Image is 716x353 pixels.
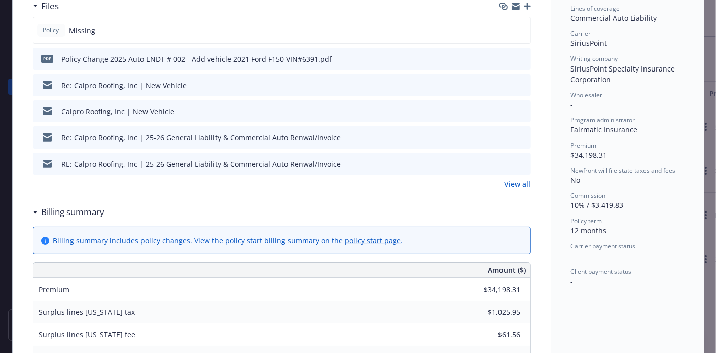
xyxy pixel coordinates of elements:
[461,282,527,297] input: 0.00
[41,26,61,35] span: Policy
[69,25,96,36] span: Missing
[505,179,531,189] a: View all
[39,307,135,317] span: Surplus lines [US_STATE] tax
[571,200,624,210] span: 10% / $3,419.83
[62,54,332,64] div: Policy Change 2025 Auto ENDT # 002 - Add vehicle 2021 Ford F150 VIN#6391.pdf
[62,159,341,169] div: RE: Calpro Roofing, Inc | 25-26 General Liability & Commercial Auto Renwal/Invoice
[571,125,638,134] span: Fairmatic Insurance
[461,305,527,320] input: 0.00
[518,80,527,91] button: preview file
[461,327,527,342] input: 0.00
[571,13,684,23] div: Commercial Auto Liability
[39,330,136,339] span: Surplus lines [US_STATE] fee
[571,54,618,63] span: Writing company
[518,132,527,143] button: preview file
[53,235,403,246] div: Billing summary includes policy changes. View the policy start billing summary on the .
[571,242,636,250] span: Carrier payment status
[571,141,597,150] span: Premium
[571,4,620,13] span: Lines of coverage
[518,159,527,169] button: preview file
[571,191,606,200] span: Commission
[488,265,526,275] span: Amount ($)
[502,54,510,64] button: download file
[502,80,510,91] button: download file
[42,205,105,219] h3: Billing summary
[518,54,527,64] button: preview file
[571,217,602,225] span: Policy term
[502,159,510,169] button: download file
[571,175,581,185] span: No
[571,64,677,84] span: SiriusPoint Specialty Insurance Corporation
[39,285,70,294] span: Premium
[571,116,635,124] span: Program administrator
[571,38,607,48] span: SiriusPoint
[571,91,603,99] span: Wholesaler
[518,106,527,117] button: preview file
[502,132,510,143] button: download file
[62,132,341,143] div: Re: Calpro Roofing, Inc | 25-26 General Liability & Commercial Auto Renwal/Invoice
[345,236,401,245] a: policy start page
[571,166,676,175] span: Newfront will file state taxes and fees
[33,205,105,219] div: Billing summary
[571,267,632,276] span: Client payment status
[571,226,607,235] span: 12 months
[571,150,607,160] span: $34,198.31
[571,100,574,109] span: -
[571,251,574,261] span: -
[41,55,53,62] span: pdf
[571,29,591,38] span: Carrier
[502,106,510,117] button: download file
[571,276,574,286] span: -
[62,80,187,91] div: Re: Calpro Roofing, Inc | New Vehicle
[62,106,175,117] div: Calpro Roofing, Inc | New Vehicle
